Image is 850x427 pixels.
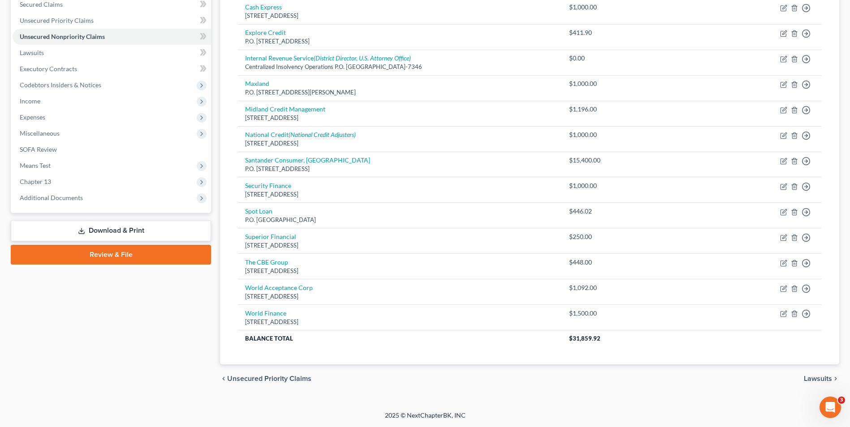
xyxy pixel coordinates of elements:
[20,194,83,201] span: Additional Documents
[20,97,40,105] span: Income
[20,0,63,8] span: Secured Claims
[13,141,211,158] a: SOFA Review
[245,29,286,36] a: Explore Credit
[20,178,51,185] span: Chapter 13
[245,37,555,46] div: P.O. [STREET_ADDRESS]
[245,63,555,71] div: Centralized Insolvency Operations P.O. [GEOGRAPHIC_DATA]-7346
[20,81,101,89] span: Codebtors Insiders & Notices
[13,29,211,45] a: Unsecured Nonpriority Claims
[245,216,555,224] div: P.O. [GEOGRAPHIC_DATA]
[245,165,555,173] div: P.O. [STREET_ADDRESS]
[20,17,94,24] span: Unsecured Priority Claims
[245,309,286,317] a: World Finance
[245,3,282,11] a: Cash Express
[245,54,411,62] a: Internal Revenue Service(District Director, U.S. Attorney Office)
[245,233,296,240] a: Superior Financial
[245,12,555,20] div: [STREET_ADDRESS]
[245,241,555,250] div: [STREET_ADDRESS]
[245,131,356,138] a: National Credit(National Credit Adjusters)
[245,267,555,275] div: [STREET_ADDRESS]
[220,375,311,382] button: chevron_left Unsecured Priority Claims
[569,258,632,267] div: $448.00
[245,88,555,97] div: P.O. [STREET_ADDRESS][PERSON_NAME]
[20,49,44,56] span: Lawsuits
[13,13,211,29] a: Unsecured Priority Claims
[245,284,313,291] a: World Acceptance Corp
[245,182,291,189] a: Security Finance
[11,245,211,265] a: Review & File
[569,156,632,165] div: $15,400.00
[20,162,51,169] span: Means Test
[820,397,841,418] iframe: Intercom live chat
[245,207,272,215] a: Spot Loan
[170,411,681,427] div: 2025 © NextChapterBK, INC
[569,309,632,318] div: $1,500.00
[220,375,227,382] i: chevron_left
[245,105,325,113] a: Midland Credit Management
[569,283,632,292] div: $1,092.00
[838,397,845,404] span: 3
[245,292,555,301] div: [STREET_ADDRESS]
[245,114,555,122] div: [STREET_ADDRESS]
[20,129,60,137] span: Miscellaneous
[245,156,370,164] a: Santander Consumer, [GEOGRAPHIC_DATA]
[20,65,77,73] span: Executory Contracts
[245,80,269,87] a: Maxland
[569,181,632,190] div: $1,000.00
[569,54,632,63] div: $0.00
[569,130,632,139] div: $1,000.00
[569,3,632,12] div: $1,000.00
[569,105,632,114] div: $1,196.00
[314,54,411,62] i: (District Director, U.S. Attorney Office)
[238,330,562,346] th: Balance Total
[289,131,356,138] i: (National Credit Adjusters)
[20,33,105,40] span: Unsecured Nonpriority Claims
[804,375,839,382] button: Lawsuits chevron_right
[569,232,632,241] div: $250.00
[13,61,211,77] a: Executory Contracts
[569,207,632,216] div: $446.02
[245,258,288,266] a: The CBE Group
[20,113,45,121] span: Expenses
[569,335,600,342] span: $31,859.92
[569,79,632,88] div: $1,000.00
[245,190,555,199] div: [STREET_ADDRESS]
[245,139,555,148] div: [STREET_ADDRESS]
[20,145,57,153] span: SOFA Review
[245,318,555,326] div: [STREET_ADDRESS]
[569,28,632,37] div: $411.90
[804,375,832,382] span: Lawsuits
[11,220,211,241] a: Download & Print
[832,375,839,382] i: chevron_right
[227,375,311,382] span: Unsecured Priority Claims
[13,45,211,61] a: Lawsuits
